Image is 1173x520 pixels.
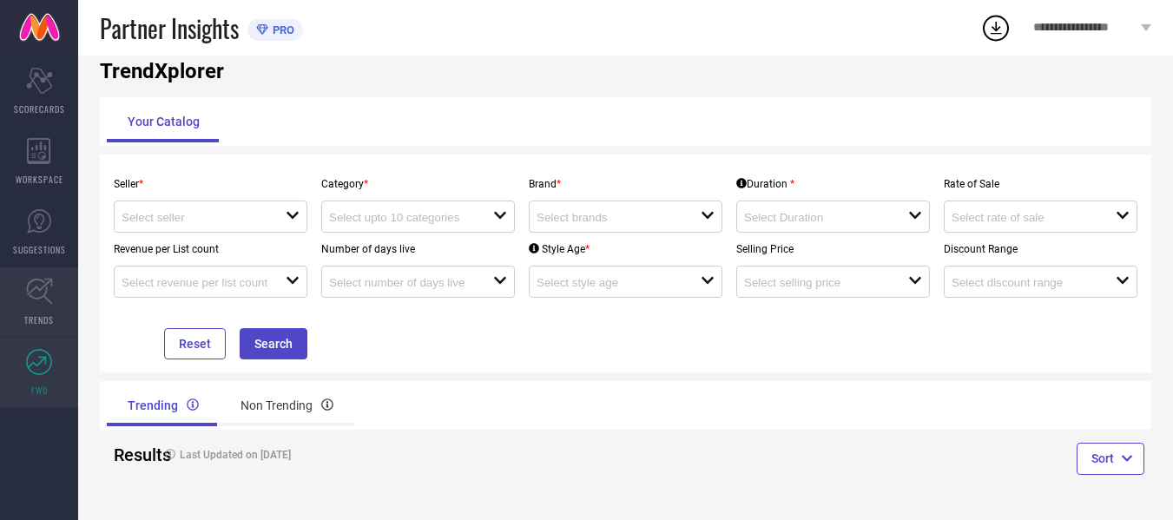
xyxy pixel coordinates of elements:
[744,276,892,289] input: Select selling price
[537,211,684,224] input: Select brands
[14,102,65,115] span: SCORECARDS
[24,313,54,326] span: TRENDS
[164,328,226,359] button: Reset
[122,276,269,289] input: Select revenue per list count
[329,211,477,224] input: Select upto 10 categories
[736,243,930,255] p: Selling Price
[329,276,477,289] input: Select number of days live
[13,243,66,256] span: SUGGESTIONS
[268,23,294,36] span: PRO
[980,12,1012,43] div: Open download list
[952,211,1099,224] input: Select rate of sale
[114,178,307,190] p: Seller
[529,243,590,255] div: Style Age
[156,449,569,461] h4: Last Updated on [DATE]
[529,178,722,190] p: Brand
[114,444,142,465] h2: Results
[736,178,794,190] div: Duration
[944,243,1137,255] p: Discount Range
[321,178,515,190] p: Category
[100,10,239,46] span: Partner Insights
[952,276,1099,289] input: Select discount range
[31,384,48,397] span: FWD
[114,243,307,255] p: Revenue per List count
[16,173,63,186] span: WORKSPACE
[240,328,307,359] button: Search
[100,59,1151,83] h1: TrendXplorer
[107,385,220,426] div: Trending
[321,243,515,255] p: Number of days live
[944,178,1137,190] p: Rate of Sale
[537,276,684,289] input: Select style age
[107,101,221,142] div: Your Catalog
[744,211,892,224] input: Select Duration
[122,211,269,224] input: Select seller
[220,385,354,426] div: Non Trending
[1077,443,1144,474] button: Sort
